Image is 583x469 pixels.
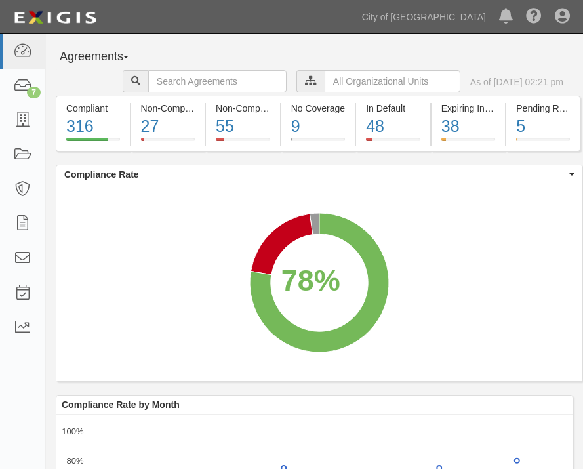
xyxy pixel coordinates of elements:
text: 80% [66,456,83,466]
div: 78% [281,259,340,301]
svg: A chart. [56,184,582,381]
b: Compliance Rate by Month [62,399,180,410]
span: Compliance Rate [64,168,566,181]
input: All Organizational Units [325,70,460,92]
div: 7 [27,87,41,98]
div: 5 [516,115,570,138]
div: 9 [291,115,346,138]
button: Agreements [56,44,154,70]
div: 48 [366,115,420,138]
div: Compliant [66,102,120,115]
img: logo-5460c22ac91f19d4615b14bd174203de0afe785f0fc80cf4dbbc73dc1793850b.png [10,6,100,30]
button: Compliance Rate [56,165,582,184]
div: Pending Review [516,102,570,115]
div: Non-Compliant (Expired) [216,102,270,115]
input: Search Agreements [148,70,287,92]
text: 100% [62,426,84,436]
div: 38 [441,115,496,138]
a: Pending Review5 [506,143,580,153]
i: Help Center - Complianz [526,9,542,25]
a: Non-Compliant27 [131,143,205,153]
div: Expiring Insurance [441,102,496,115]
a: No Coverage9 [281,143,355,153]
div: As of [DATE] 02:21 pm [470,75,563,89]
a: Non-Compliant55 [206,143,280,153]
div: No Coverage [291,102,346,115]
div: 55 [216,115,270,138]
a: In Default48 [356,143,430,153]
a: City of [GEOGRAPHIC_DATA] [355,4,493,30]
a: Compliant316 [56,143,130,153]
a: Expiring Insurance38 [432,143,506,153]
div: In Default [366,102,420,115]
div: 316 [66,115,120,138]
div: 27 [141,115,195,138]
div: Non-Compliant (Current) [141,102,195,115]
